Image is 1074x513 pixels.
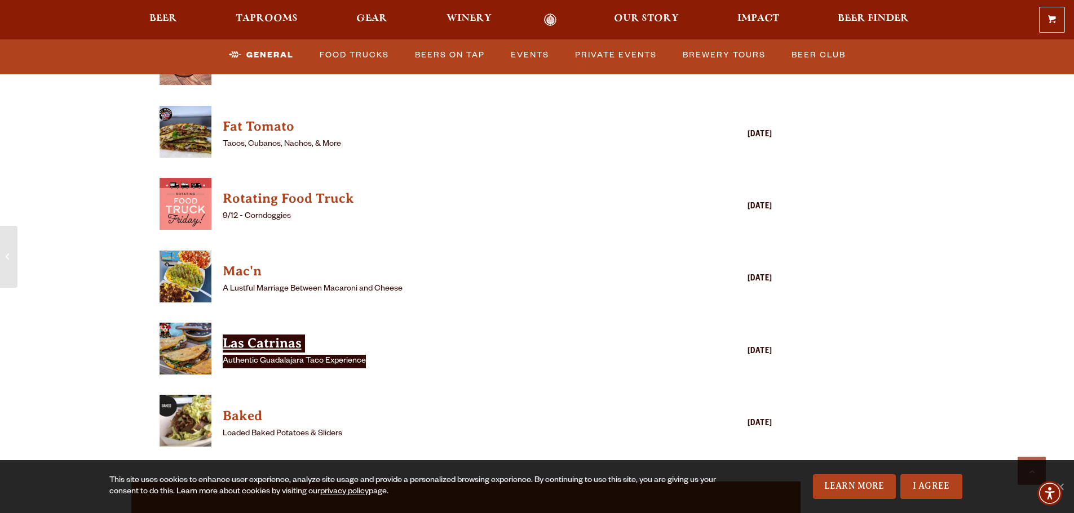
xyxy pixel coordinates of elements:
h4: Baked [223,407,677,425]
a: View Fat Tomato details (opens in a new window) [160,106,211,164]
span: Beer Finder [838,14,909,23]
a: Events [506,42,554,68]
a: View Baked details (opens in a new window) [160,395,211,453]
span: Gear [356,14,387,23]
div: [DATE] [682,128,772,142]
span: Winery [447,14,492,23]
img: thumbnail food truck [160,106,211,158]
img: thumbnail food truck [160,395,211,447]
h4: Mac'n [223,262,677,280]
span: Impact [737,14,779,23]
a: I Agree [900,474,962,499]
a: Beers on Tap [410,42,489,68]
a: privacy policy [320,488,369,497]
a: Gear [349,14,395,26]
a: Scroll to top [1018,457,1046,485]
span: Taprooms [236,14,298,23]
p: 9/12 - Corndoggies [223,210,677,224]
img: thumbnail food truck [160,251,211,302]
img: thumbnail food truck [160,178,211,230]
span: Our Story [614,14,679,23]
div: [DATE] [682,200,772,214]
a: View Rotating Food Truck details (opens in a new window) [160,178,211,236]
div: This site uses cookies to enhance user experience, analyze site usage and provide a personalized ... [109,475,720,498]
span: Beer [149,14,177,23]
p: Tacos, Cubanos, Nachos, & More [223,138,677,151]
a: Learn More [813,474,896,499]
a: Taprooms [228,14,305,26]
img: thumbnail food truck [160,323,211,374]
h4: Rotating Food Truck [223,190,677,208]
a: Odell Home [529,14,572,26]
a: View Mac'n details (opens in a new window) [160,251,211,309]
p: Loaded Baked Potatoes & Sliders [223,427,677,441]
a: General [224,42,298,68]
a: View Rotating Food Truck details (opens in a new window) [223,188,677,210]
h4: Las Catrinas [223,334,677,353]
div: Accessibility Menu [1037,481,1062,506]
a: Beer [142,14,184,26]
div: [DATE] [682,273,772,286]
a: View Fat Tomato details (opens in a new window) [223,115,677,138]
a: Food Trucks [315,42,394,68]
a: Our Story [607,14,686,26]
h4: Fat Tomato [223,118,677,136]
div: [DATE] [682,345,772,359]
a: Brewery Tours [678,42,770,68]
a: View Las Catrinas details (opens in a new window) [160,323,211,381]
p: Authentic Guadalajara Taco Experience [223,355,677,368]
a: Beer Finder [830,14,916,26]
a: Impact [730,14,786,26]
p: A Lustful Marriage Between Macaroni and Cheese [223,283,677,296]
a: Winery [439,14,499,26]
div: [DATE] [682,417,772,431]
a: Private Events [571,42,661,68]
a: View Mac'n details (opens in a new window) [223,260,677,283]
a: View Baked details (opens in a new window) [223,405,677,427]
a: View Las Catrinas details (opens in a new window) [223,332,677,355]
a: Beer Club [787,42,850,68]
